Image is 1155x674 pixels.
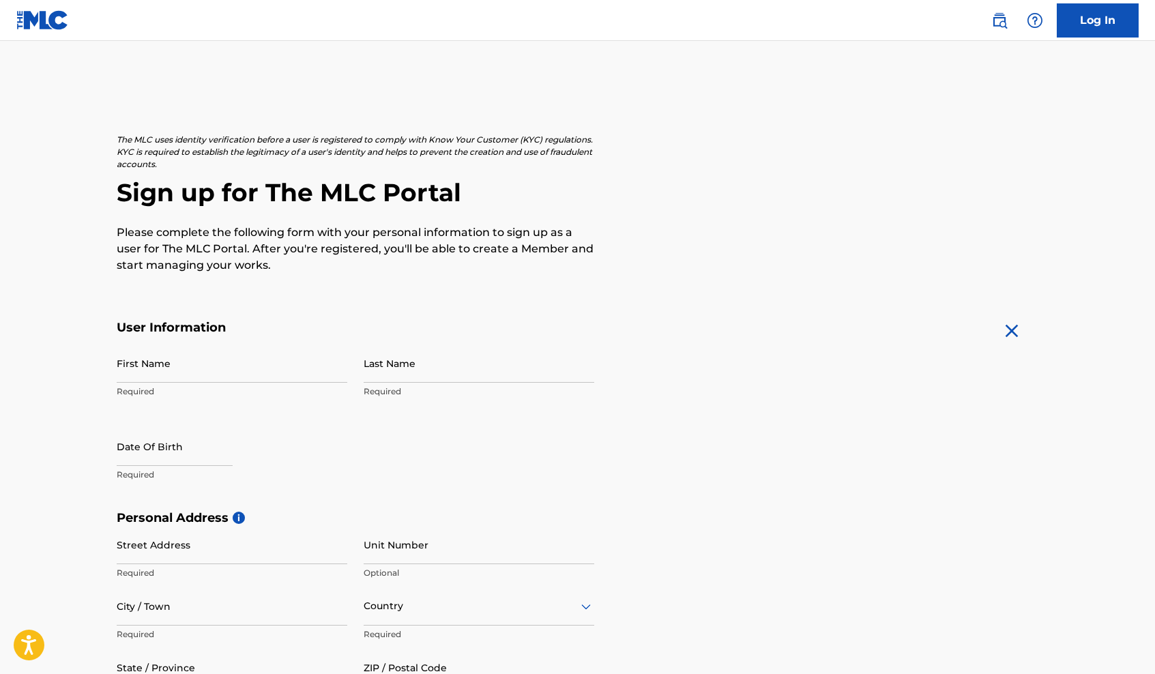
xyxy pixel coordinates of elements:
[364,567,594,579] p: Optional
[16,10,69,30] img: MLC Logo
[117,510,1039,526] h5: Personal Address
[986,7,1013,34] a: Public Search
[117,385,347,398] p: Required
[1027,12,1043,29] img: help
[233,512,245,524] span: i
[991,12,1008,29] img: search
[1001,320,1023,342] img: close
[117,177,1039,208] h2: Sign up for The MLC Portal
[364,628,594,641] p: Required
[117,469,347,481] p: Required
[364,385,594,398] p: Required
[117,567,347,579] p: Required
[117,320,594,336] h5: User Information
[1021,7,1049,34] div: Help
[117,224,594,274] p: Please complete the following form with your personal information to sign up as a user for The ML...
[117,134,594,171] p: The MLC uses identity verification before a user is registered to comply with Know Your Customer ...
[1057,3,1139,38] a: Log In
[117,628,347,641] p: Required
